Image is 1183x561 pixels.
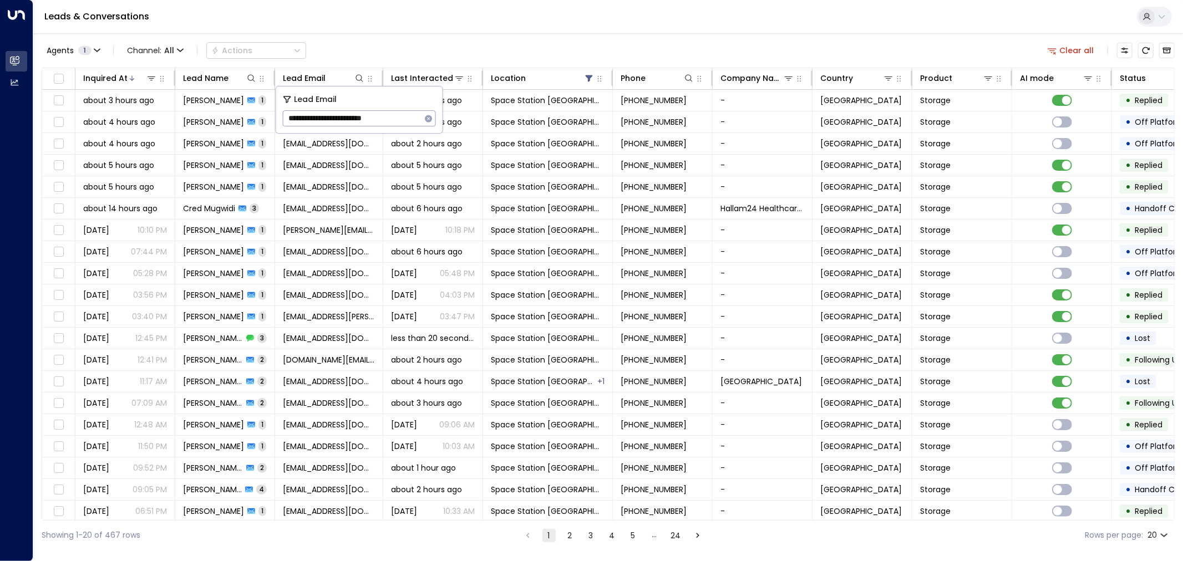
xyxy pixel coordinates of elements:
[1125,329,1131,348] div: •
[606,529,619,542] button: Go to page 4
[83,333,109,344] span: Yesterday
[920,333,951,344] span: Storage
[1125,221,1131,239] div: •
[283,441,375,452] span: peghoyle@hotmail.com
[920,376,951,387] span: Storage
[391,246,463,257] span: about 6 hours ago
[440,268,475,279] p: 05:48 PM
[491,311,605,322] span: Space Station Wakefield
[211,45,252,55] div: Actions
[713,111,813,132] td: -
[491,116,605,127] span: Space Station Wakefield
[1135,354,1182,365] span: Following Up
[52,115,65,129] span: Toggle select row
[720,72,794,85] div: Company Name
[391,72,453,85] div: Last Interacted
[52,461,65,475] span: Toggle select row
[820,95,902,106] span: United Kingdom
[283,138,375,149] span: steven_384@icloud.com
[1135,95,1162,106] span: Replied
[920,419,951,430] span: Storage
[820,203,902,214] span: United Kingdom
[713,220,813,241] td: -
[820,116,902,127] span: United Kingdom
[183,397,243,409] span: Alan Tate
[52,137,65,151] span: Toggle select row
[720,376,802,387] span: Space Station
[258,139,266,148] span: 1
[713,133,813,154] td: -
[1135,333,1150,344] span: Lost
[183,289,244,300] span: Emily Walker
[1125,177,1131,196] div: •
[1135,289,1162,300] span: Replied
[621,225,687,236] span: +447917356345
[83,116,155,127] span: about 4 hours ago
[920,289,951,300] span: Storage
[1125,307,1131,326] div: •
[133,462,167,473] p: 09:52 PM
[491,72,595,85] div: Location
[820,160,902,171] span: United Kingdom
[83,72,157,85] div: Inquired At
[52,483,65,497] span: Toggle select row
[140,376,167,387] p: 11:17 AM
[257,463,267,472] span: 2
[542,529,556,542] button: page 1
[183,138,244,149] span: Stephen Slater
[491,246,605,257] span: Space Station Wakefield
[183,160,244,171] span: Dale Shepherd
[621,72,694,85] div: Phone
[131,397,167,409] p: 07:09 AM
[621,181,687,192] span: +447795167134
[132,311,167,322] p: 03:40 PM
[621,462,687,473] span: +447818472502
[691,529,704,542] button: Go to next page
[920,311,951,322] span: Storage
[83,160,154,171] span: about 5 hours ago
[206,42,306,59] div: Button group with a nested menu
[47,47,74,54] span: Agents
[138,354,167,365] p: 12:41 PM
[621,95,687,106] span: +447597599248
[83,181,154,192] span: about 5 hours ago
[283,419,375,430] span: liampbarker1106@gnial.com
[283,462,375,473] span: formulastu@gmail.com
[820,268,902,279] span: United Kingdom
[283,268,375,279] span: julierace10@outlook.com
[83,246,109,257] span: Yesterday
[83,203,158,214] span: about 14 hours ago
[491,225,605,236] span: Space Station Wakefield
[491,203,605,214] span: Space Station Wakefield
[491,419,605,430] span: Space Station Wakefield
[713,414,813,435] td: -
[123,43,188,58] button: Channel:All
[52,245,65,259] span: Toggle select row
[391,354,462,365] span: about 2 hours ago
[920,397,951,409] span: Storage
[1125,199,1131,218] div: •
[713,306,813,327] td: -
[820,72,853,85] div: Country
[1135,397,1182,409] span: Following Up
[42,43,104,58] button: Agents1
[52,202,65,216] span: Toggle select row
[820,441,902,452] span: United Kingdom
[294,93,337,106] span: Lead Email
[391,181,462,192] span: about 5 hours ago
[258,441,266,451] span: 1
[52,159,65,172] span: Toggle select row
[1125,285,1131,304] div: •
[820,181,902,192] span: United Kingdom
[78,46,92,55] span: 1
[621,138,687,149] span: +447715832165
[445,225,475,236] p: 10:18 PM
[713,284,813,305] td: -
[1125,156,1131,175] div: •
[83,72,128,85] div: Inquired At
[283,397,375,409] span: alan56horbury@gmail.com
[713,176,813,197] td: -
[621,311,687,322] span: +447782793687
[491,181,605,192] span: Space Station Wakefield
[183,376,243,387] span: Mark Emerton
